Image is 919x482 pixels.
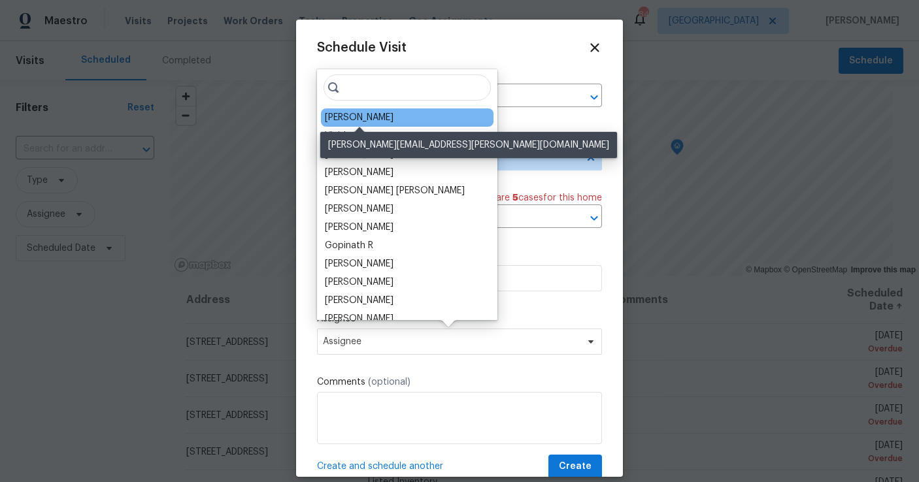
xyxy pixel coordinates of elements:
[325,312,393,325] div: [PERSON_NAME]
[548,455,602,479] button: Create
[325,257,393,270] div: [PERSON_NAME]
[325,184,465,197] div: [PERSON_NAME] [PERSON_NAME]
[325,221,393,234] div: [PERSON_NAME]
[325,276,393,289] div: [PERSON_NAME]
[317,460,443,473] span: Create and schedule another
[317,41,407,54] span: Schedule Visit
[317,376,602,389] label: Comments
[585,209,603,227] button: Open
[325,239,373,252] div: Gopinath R
[588,40,602,55] span: Close
[368,378,410,387] span: (optional)
[471,191,602,204] span: There are case s for this home
[323,336,579,347] span: Assignee
[325,166,393,179] div: [PERSON_NAME]
[325,294,393,307] div: [PERSON_NAME]
[325,129,361,142] div: Vinitha E
[559,458,592,475] span: Create
[320,132,617,158] div: [PERSON_NAME][EMAIL_ADDRESS][PERSON_NAME][DOMAIN_NAME]
[512,193,518,202] span: 5
[585,88,603,106] button: Open
[325,202,393,216] div: [PERSON_NAME]
[325,111,393,124] div: [PERSON_NAME]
